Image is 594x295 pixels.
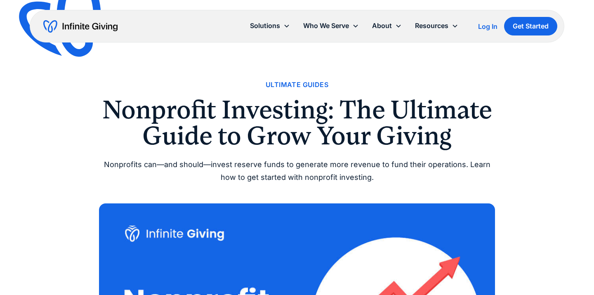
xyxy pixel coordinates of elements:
[504,17,557,35] a: Get Started
[303,20,349,31] div: Who We Serve
[365,17,408,35] div: About
[250,20,280,31] div: Solutions
[408,17,465,35] div: Resources
[243,17,297,35] div: Solutions
[478,21,497,31] a: Log In
[415,20,448,31] div: Resources
[266,79,328,90] a: Ultimate Guides
[99,158,495,184] div: Nonprofits can—and should—invest reserve funds to generate more revenue to fund their operations....
[478,23,497,30] div: Log In
[372,20,392,31] div: About
[99,97,495,149] h1: Nonprofit Investing: The Ultimate Guide to Grow Your Giving
[297,17,365,35] div: Who We Serve
[43,20,118,33] a: home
